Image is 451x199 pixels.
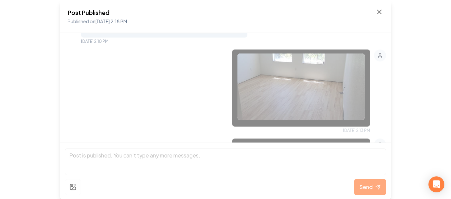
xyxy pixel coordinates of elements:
span: [DATE] 2:13 PM [343,128,370,133]
span: Published on [DATE] 2:18 PM [68,18,127,24]
span: [DATE] 2:10 PM [81,39,108,44]
img: uploaded image [237,53,365,120]
div: Open Intercom Messenger [428,176,444,192]
h2: Post Published [68,8,127,17]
